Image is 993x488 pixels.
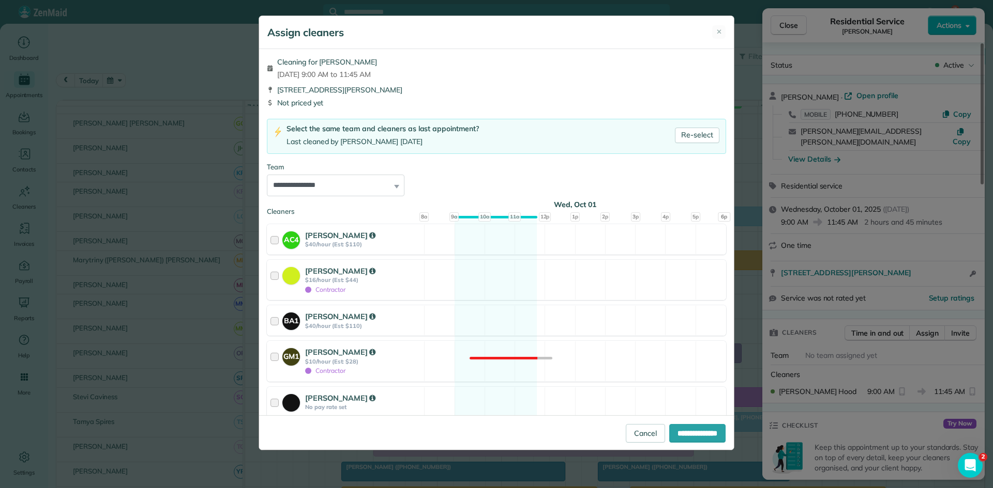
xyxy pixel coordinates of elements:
strong: $40/hour (Est: $110) [305,322,421,329]
span: [DATE] 9:00 AM to 11:45 AM [277,69,377,80]
div: [STREET_ADDRESS][PERSON_NAME] [267,85,726,95]
div: Team [267,162,726,172]
strong: [PERSON_NAME] [305,393,375,403]
h5: Assign cleaners [267,25,344,40]
span: Contractor [305,286,345,293]
span: 2 [979,453,987,461]
a: Re-select [675,128,719,143]
strong: [PERSON_NAME] [305,230,375,240]
strong: BA1 [282,312,300,326]
div: Last cleaned by [PERSON_NAME] [DATE] [287,136,479,147]
div: Not priced yet [267,98,726,108]
strong: $40/hour (Est: $110) [305,241,421,248]
a: Cancel [626,424,665,443]
span: Cleaning for [PERSON_NAME] [277,57,377,67]
div: Select the same team and cleaners as last appointment? [287,123,479,134]
img: lightning-bolt-icon-94e5364df696ac2de96d3a42b8a9ff6ba979493684c50e6bbbcda72601fa0d29.png [274,127,282,137]
strong: $16/hour (Est: $44) [305,276,421,284]
strong: No pay rate set [305,403,421,411]
strong: [PERSON_NAME] [305,266,375,276]
iframe: Intercom live chat [958,453,983,478]
div: Cleaners [267,207,726,210]
strong: AC4 [282,231,300,245]
strong: [PERSON_NAME] [305,347,375,357]
strong: [PERSON_NAME] [305,311,375,321]
strong: $10/hour (Est: $28) [305,358,421,365]
span: ✕ [716,27,722,37]
strong: GM1 [282,348,300,362]
span: Contractor [305,367,345,374]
